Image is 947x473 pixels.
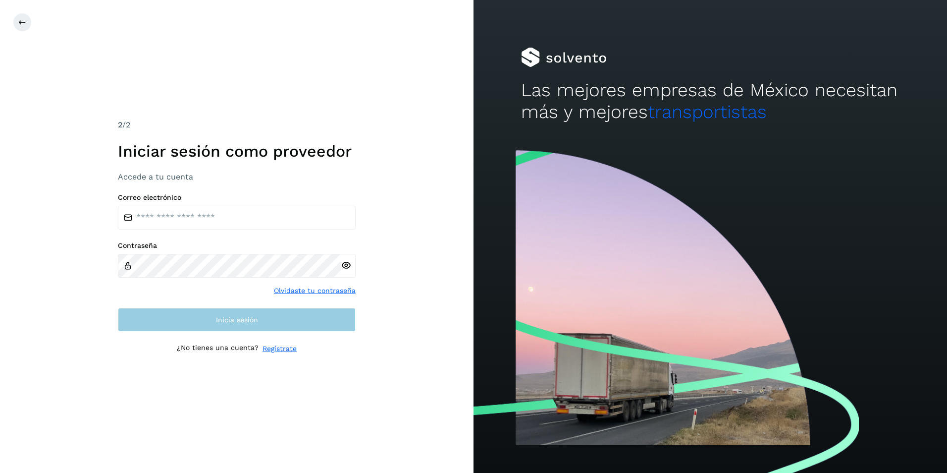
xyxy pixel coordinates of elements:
label: Contraseña [118,241,356,250]
a: Regístrate [263,344,297,354]
h2: Las mejores empresas de México necesitan más y mejores [521,79,900,123]
span: Inicia sesión [216,316,258,323]
h1: Iniciar sesión como proveedor [118,142,356,161]
button: Inicia sesión [118,308,356,332]
h3: Accede a tu cuenta [118,172,356,181]
span: 2 [118,120,122,129]
a: Olvidaste tu contraseña [274,286,356,296]
p: ¿No tienes una cuenta? [177,344,259,354]
div: /2 [118,119,356,131]
span: transportistas [648,101,767,122]
label: Correo electrónico [118,193,356,202]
